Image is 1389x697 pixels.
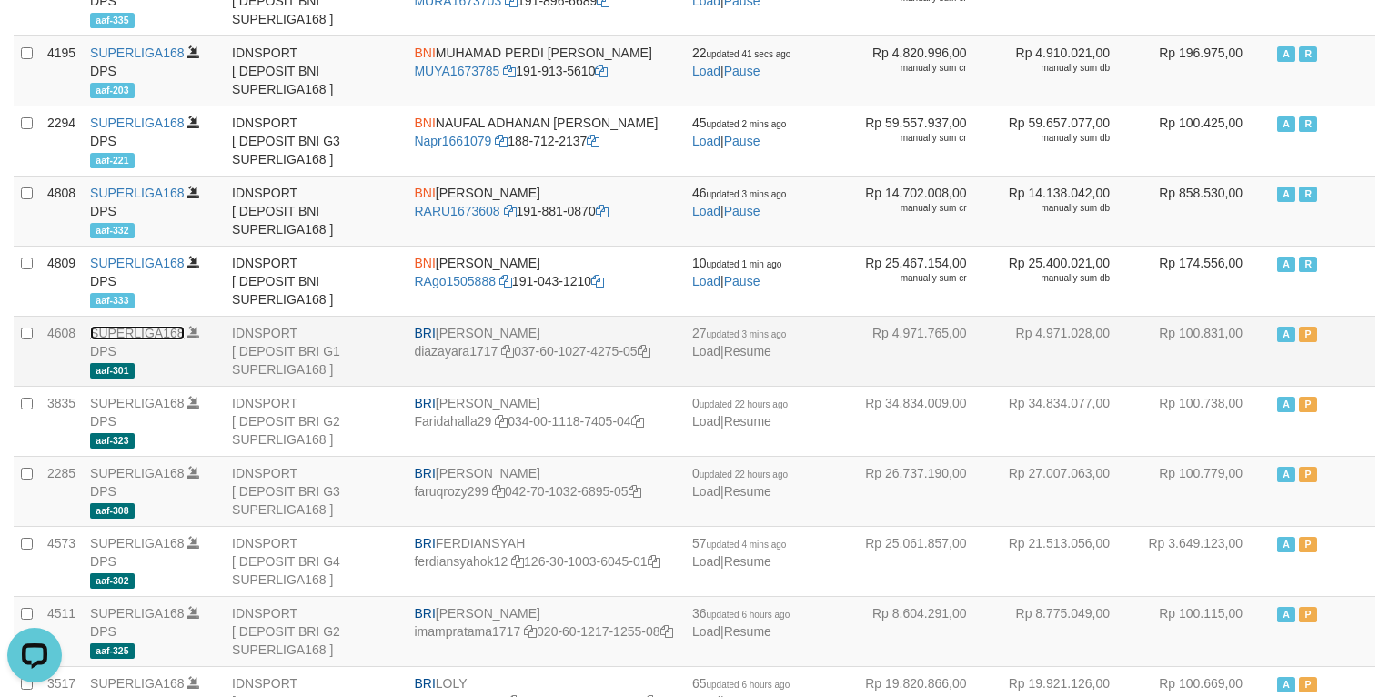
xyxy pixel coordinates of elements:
[83,596,225,666] td: DPS
[851,456,994,526] td: Rp 26.737.190,00
[858,202,967,215] div: manually sum cr
[851,246,994,316] td: Rp 25.467.154,00
[851,526,994,596] td: Rp 25.061.857,00
[724,624,771,639] a: Resume
[1277,397,1295,412] span: Active
[225,526,407,596] td: IDNSPORT [ DEPOSIT BRI G4 SUPERLIGA168 ]
[414,116,435,130] span: BNI
[692,45,790,60] span: 22
[407,106,684,176] td: NAUFAL ADHANAN [PERSON_NAME] 188-712-2137
[858,132,967,145] div: manually sum cr
[994,386,1138,456] td: Rp 34.834.077,00
[587,134,599,148] a: Copy 1887122137 to clipboard
[994,316,1138,386] td: Rp 4.971.028,00
[692,414,720,429] a: Load
[724,414,771,429] a: Resume
[1277,607,1295,622] span: Active
[40,176,83,246] td: 4808
[407,456,684,526] td: [PERSON_NAME] 042-70-1032-6895-05
[1299,257,1317,272] span: Running
[707,259,782,269] span: updated 1 min ago
[1001,132,1111,145] div: manually sum db
[648,554,660,569] a: Copy 126301003604501 to clipboard
[994,246,1138,316] td: Rp 25.400.021,00
[90,466,185,480] a: SUPERLIGA168
[1001,202,1111,215] div: manually sum db
[692,554,720,569] a: Load
[591,274,604,288] a: Copy 1910431210 to clipboard
[851,106,994,176] td: Rp 59.557.937,00
[994,596,1138,666] td: Rp 8.775.049,00
[499,274,512,288] a: Copy RAgo1505888 to clipboard
[40,316,83,386] td: 4608
[707,49,791,59] span: updated 41 secs ago
[1137,246,1270,316] td: Rp 174.556,00
[1299,46,1317,62] span: Running
[414,554,508,569] a: ferdiansyahok12
[638,344,650,359] a: Copy 037601027427505 to clipboard
[414,484,488,499] a: faruqrozy299
[40,526,83,596] td: 4573
[492,484,505,499] a: Copy faruqrozy299 to clipboard
[83,456,225,526] td: DPS
[692,186,786,200] span: 46
[595,64,608,78] a: Copy 1919135610 to clipboard
[724,344,771,359] a: Resume
[40,596,83,666] td: 4511
[90,83,135,98] span: aaf-203
[495,134,508,148] a: Copy Napr1661079 to clipboard
[692,326,786,340] span: 27
[414,414,491,429] a: Faridahalla29
[414,344,498,359] a: diazayara1717
[90,573,135,589] span: aaf-302
[1137,35,1270,106] td: Rp 196.975,00
[692,536,786,551] span: 57
[692,344,720,359] a: Load
[1277,327,1295,342] span: Active
[414,606,435,621] span: BRI
[407,246,684,316] td: [PERSON_NAME] 191-043-1210
[83,35,225,106] td: DPS
[504,204,517,218] a: Copy RARU1673608 to clipboard
[225,246,407,316] td: IDNSPORT [ DEPOSIT BNI SUPERLIGA168 ]
[1299,607,1317,622] span: Paused
[1299,467,1317,482] span: Paused
[524,624,537,639] a: Copy imampratama1717 to clipboard
[83,176,225,246] td: DPS
[40,456,83,526] td: 2285
[83,246,225,316] td: DPS
[40,386,83,456] td: 3835
[90,223,135,238] span: aaf-332
[692,676,790,691] span: 65
[407,316,684,386] td: [PERSON_NAME] 037-60-1027-4275-05
[692,484,720,499] a: Load
[90,326,185,340] a: SUPERLIGA168
[501,344,514,359] a: Copy diazayara1717 to clipboard
[692,256,781,288] span: |
[692,466,788,499] span: |
[1277,116,1295,132] span: Active
[414,536,435,551] span: BRI
[629,484,641,499] a: Copy 042701032689505 to clipboard
[692,624,720,639] a: Load
[994,526,1138,596] td: Rp 21.513.056,00
[692,396,788,429] span: |
[700,399,788,409] span: updated 22 hours ago
[414,676,435,691] span: BRI
[692,204,720,218] a: Load
[90,503,135,519] span: aaf-308
[83,526,225,596] td: DPS
[495,414,508,429] a: Copy Faridahalla29 to clipboard
[90,13,135,28] span: aaf-335
[1137,106,1270,176] td: Rp 100.425,00
[225,596,407,666] td: IDNSPORT [ DEPOSIT BRI G2 SUPERLIGA168 ]
[90,676,185,691] a: SUPERLIGA168
[724,484,771,499] a: Resume
[90,363,135,379] span: aaf-301
[851,176,994,246] td: Rp 14.702.008,00
[707,680,790,690] span: updated 6 hours ago
[692,536,786,569] span: |
[707,540,787,550] span: updated 4 mins ago
[1299,116,1317,132] span: Running
[1137,176,1270,246] td: Rp 858.530,00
